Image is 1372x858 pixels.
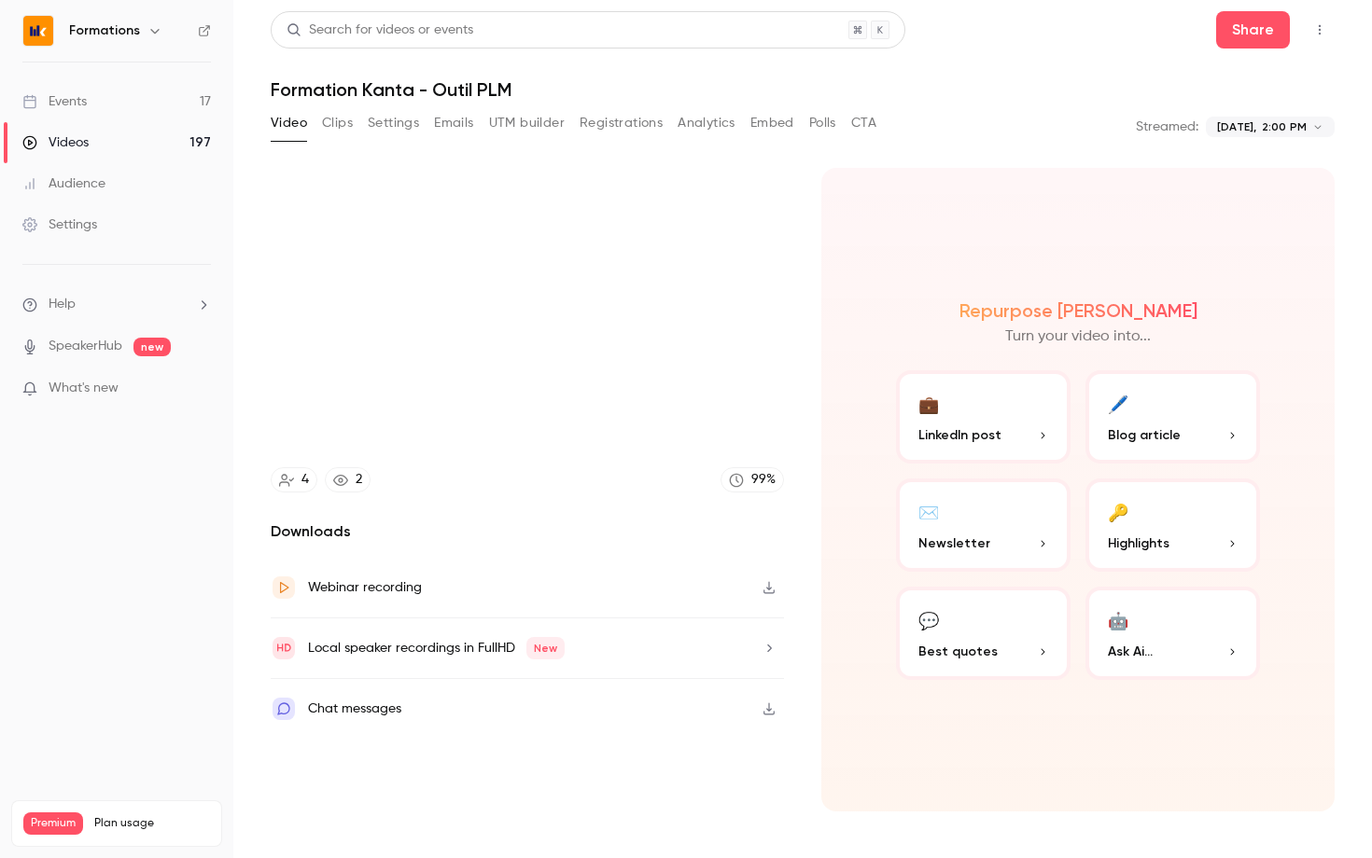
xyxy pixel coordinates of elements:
[918,533,990,553] span: Newsletter
[918,642,998,661] span: Best quotes
[22,174,105,193] div: Audience
[918,605,939,634] div: 💬
[489,108,565,138] button: UTM builder
[368,108,419,138] button: Settings
[22,92,87,111] div: Events
[49,295,76,314] span: Help
[1108,425,1181,445] span: Blog article
[1085,478,1260,572] button: 🔑Highlights
[809,108,836,138] button: Polls
[22,133,89,152] div: Videos
[22,215,97,234] div: Settings
[301,470,309,490] div: 4
[678,108,735,138] button: Analytics
[434,108,473,138] button: Emails
[1305,15,1335,45] button: Top Bar Actions
[918,497,939,526] div: ✉️
[751,470,776,490] div: 99 %
[271,520,784,543] h2: Downloads
[308,637,565,659] div: Local speaker recordings in FullHD
[959,299,1197,322] h2: Repurpose [PERSON_NAME]
[69,21,140,40] h6: Formations
[189,381,211,397] iframe: Noticeable Trigger
[49,337,122,356] a: SpeakerHub
[918,425,1001,445] span: LinkedIn post
[1085,587,1260,680] button: 🤖Ask Ai...
[133,338,171,356] span: new
[580,108,663,138] button: Registrations
[308,576,422,599] div: Webinar recording
[287,21,473,40] div: Search for videos or events
[851,108,876,138] button: CTA
[1005,325,1151,348] p: Turn your video into...
[1108,605,1128,634] div: 🤖
[896,478,1071,572] button: ✉️Newsletter
[94,816,210,831] span: Plan usage
[23,16,53,46] img: Formations
[1108,533,1169,553] span: Highlights
[918,389,939,418] div: 💼
[1217,118,1256,135] span: [DATE],
[1136,118,1198,136] p: Streamed:
[271,78,1335,101] h1: Formation Kanta - Outil PLM
[322,108,353,138] button: Clips
[271,108,307,138] button: Video
[750,108,794,138] button: Embed
[1108,497,1128,526] div: 🔑
[271,467,317,492] a: 4
[1262,118,1307,135] span: 2:00 PM
[1108,642,1153,661] span: Ask Ai...
[325,467,371,492] a: 2
[896,370,1071,464] button: 💼LinkedIn post
[896,587,1071,680] button: 💬Best quotes
[356,470,362,490] div: 2
[526,637,565,659] span: New
[1216,11,1290,48] button: Share
[1108,389,1128,418] div: 🖊️
[308,698,401,720] div: Chat messages
[23,812,83,835] span: Premium
[22,295,211,314] li: help-dropdown-opener
[49,379,119,398] span: What's new
[721,467,784,492] a: 99%
[1085,370,1260,464] button: 🖊️Blog article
